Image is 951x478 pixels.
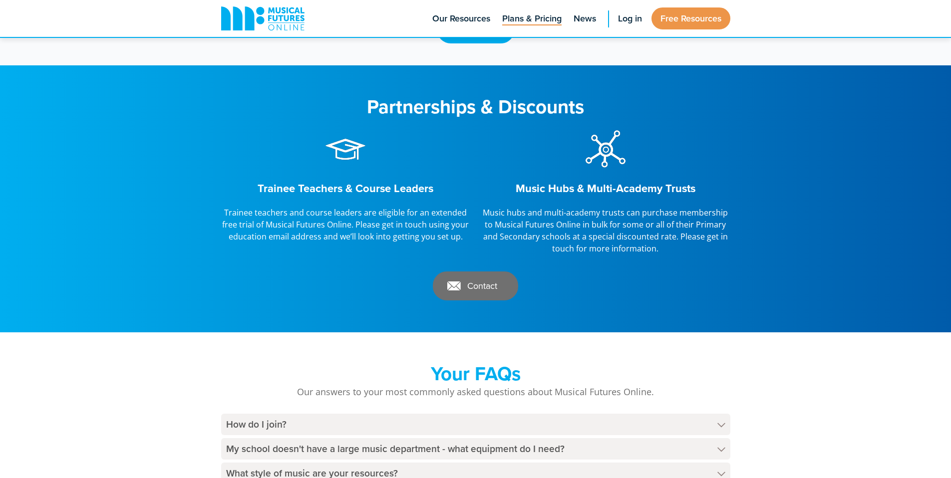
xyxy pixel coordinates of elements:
strong: Partnerships & Discounts [367,93,584,120]
p: Our answers to your most commonly asked questions about Musical Futures Online. [281,385,670,399]
p: Trainee teachers and course leaders are eligible for an extended free trial of Musical Futures On... [221,207,471,242]
span: Our Resources [432,12,490,25]
h4: How do I join? [221,414,730,435]
p: Trainee Teachers & Course Leaders [221,180,471,197]
p: Music Hubs & Multi-Academy Trusts [481,180,730,197]
img: Trainee Teachers [325,129,365,169]
img: Hubs [586,129,626,169]
a: Contact [433,271,518,300]
p: Music hubs and multi-academy trusts can purchase membership to Musical Futures Online in bulk for... [481,207,730,254]
h2: Your FAQs [281,362,670,385]
span: Plans & Pricing [502,12,562,25]
a: Free Resources [651,7,730,29]
h4: My school doesn't have a large music department - what equipment do I need? [221,438,730,460]
span: News [574,12,596,25]
span: Log in [618,12,642,25]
